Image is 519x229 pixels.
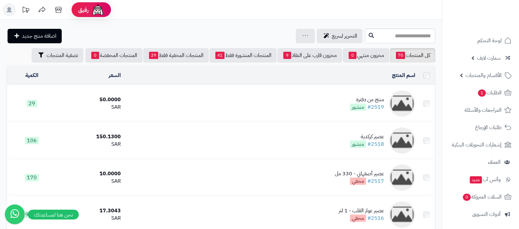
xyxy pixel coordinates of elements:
[215,52,225,59] span: 41
[47,51,78,59] span: تصفية المنتجات
[59,178,121,185] div: SAR
[85,48,142,63] a: المنتجات المخفضة0
[477,53,501,63] span: سمارت لايف
[59,133,121,141] div: 150.1300
[350,96,384,104] div: منتج من دفترة
[477,36,502,45] span: لوحة التحكم
[25,174,39,181] span: 170
[446,137,515,153] a: إشعارات التحويلات البنكية
[446,172,515,187] a: وآتس آبجديد
[367,214,384,222] a: #2516
[8,29,62,43] a: اضافة منتج جديد
[335,170,384,178] div: عصير أصفهاني - 330 مل
[478,89,486,97] span: 1
[474,15,513,29] img: logo-2.png
[446,189,515,205] a: السلات المتروكة0
[22,32,56,40] span: اضافة منتج جديد
[317,29,362,43] a: التحرير لسريع
[389,90,415,117] img: منتج من دفترة
[59,215,121,222] div: SAR
[91,52,99,59] span: 0
[350,178,366,185] span: مخفي
[277,48,342,63] a: مخزون قارب على النفاذ9
[470,176,482,183] span: جديد
[475,123,502,132] span: طلبات الإرجاع
[343,48,389,63] a: مخزون منتهي0
[469,175,501,184] span: وآتس آب
[446,85,515,101] a: الطلبات1
[446,33,515,48] a: لوحة التحكم
[91,3,104,16] img: ai-face.png
[452,140,502,149] span: إشعارات التحويلات البنكية
[109,71,121,79] a: السعر
[339,207,384,215] div: عصير عوار القلب - 1 لتر
[25,137,39,144] span: 106
[389,164,415,191] img: عصير أصفهاني - 330 مل
[59,104,121,111] div: SAR
[59,96,121,104] div: 50.0000
[367,140,384,148] a: #2518
[390,48,435,63] a: كل المنتجات70
[392,71,415,79] a: اسم المنتج
[59,207,121,215] div: 17.3043
[465,105,502,115] span: المراجعات والأسئلة
[465,71,502,80] span: الأقسام والمنتجات
[367,177,384,185] a: #2517
[462,192,502,201] span: السلات المتروكة
[17,3,34,18] a: تحديثات المنصة
[78,6,89,14] span: رفيق
[143,48,209,63] a: المنتجات المخفية فقط29
[349,52,357,59] span: 0
[463,194,471,201] span: 0
[149,52,158,59] span: 29
[446,120,515,135] a: طلبات الإرجاع
[350,141,366,148] span: منشور
[396,52,405,59] span: 70
[446,154,515,170] a: العملاء
[27,100,37,107] span: 29
[446,206,515,222] a: أدوات التسويق
[477,88,502,97] span: الطلبات
[59,141,121,148] div: SAR
[488,158,501,167] span: العملاء
[25,71,38,79] a: الكمية
[389,127,415,154] img: عصير كركدية
[283,52,291,59] span: 9
[350,215,366,222] span: مخفي
[472,210,501,219] span: أدوات التسويق
[446,102,515,118] a: المراجعات والأسئلة
[350,104,366,111] span: منشور
[209,48,277,63] a: المنتجات المنشورة فقط41
[59,170,121,178] div: 10.0000
[350,133,384,141] div: عصير كركدية
[32,48,83,63] button: تصفية المنتجات
[389,201,415,228] img: عصير عوار القلب - 1 لتر
[367,103,384,111] a: #2519
[332,32,357,40] span: التحرير لسريع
